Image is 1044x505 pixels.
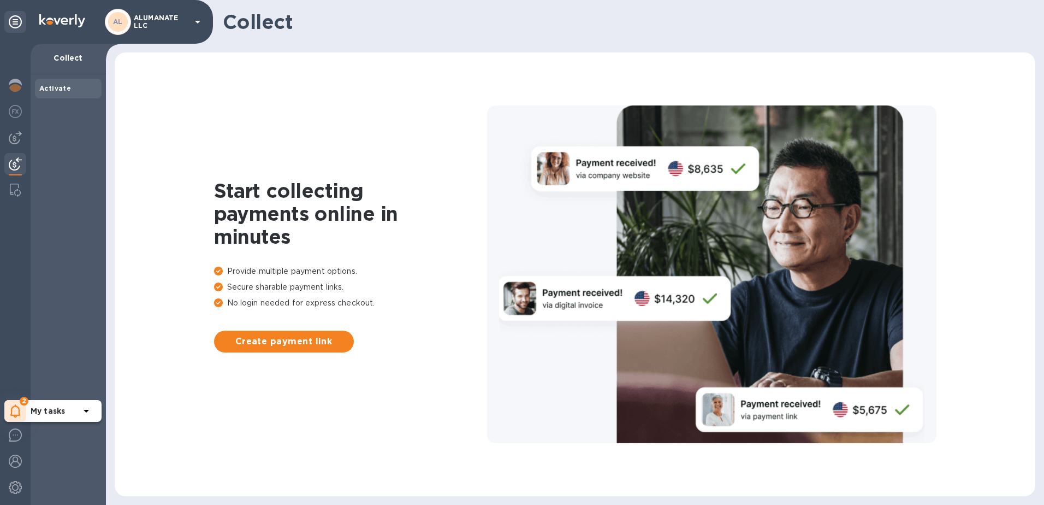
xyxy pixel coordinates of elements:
[39,84,71,92] b: Activate
[31,407,65,415] b: My tasks
[214,331,354,353] button: Create payment link
[223,10,1027,33] h1: Collect
[39,14,85,27] img: Logo
[214,297,487,309] p: No login needed for express checkout.
[223,335,345,348] span: Create payment link
[9,105,22,118] img: Foreign exchange
[134,14,188,30] p: ALUMANATE LLC
[214,179,487,248] h1: Start collecting payments online in minutes
[113,17,123,26] b: AL
[4,11,26,33] div: Unpin categories
[214,281,487,293] p: Secure sharable payment links.
[20,397,28,406] span: 2
[214,266,487,277] p: Provide multiple payment options.
[39,52,97,63] p: Collect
